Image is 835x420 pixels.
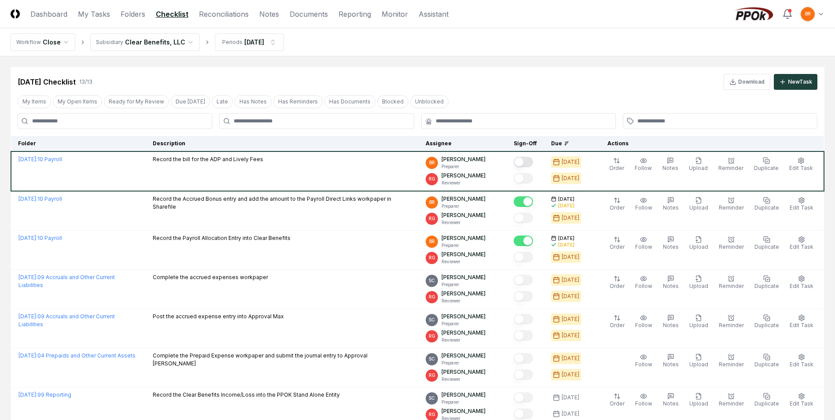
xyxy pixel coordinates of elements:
div: [DATE] [562,174,579,182]
div: Workflow [16,38,41,46]
p: [PERSON_NAME] [441,273,486,281]
button: Order [608,195,626,214]
p: [PERSON_NAME] [441,352,486,360]
button: Follow [633,391,654,409]
a: Reconciliations [199,9,249,19]
p: Reviewer [441,376,486,383]
th: Folder [11,136,146,151]
button: Notes [661,195,681,214]
button: Notes [661,155,680,174]
button: Duplicate [753,352,781,370]
p: [PERSON_NAME] [441,234,486,242]
button: Edit Task [788,313,815,331]
span: Notes [663,283,679,289]
p: Post the accrued expense entry into Approval Max [153,313,284,321]
span: Duplicate [754,165,779,171]
p: Record the Accrued Bonus entry and add the amount to the Payroll Direct Links workpaper in Sharefile [153,195,412,211]
button: Order [608,391,626,409]
span: SC [429,277,435,284]
th: Description [146,136,419,151]
span: Notes [663,322,679,328]
span: [DATE] : [18,274,37,280]
button: Has Documents [324,95,375,108]
a: Folders [121,9,145,19]
div: [DATE] [562,354,579,362]
button: Edit Task [788,273,815,292]
span: [DATE] : [18,156,37,162]
span: Duplicate [754,204,779,211]
span: Edit Task [790,204,813,211]
span: Upload [689,322,708,328]
button: Due Today [171,95,210,108]
p: Reviewer [441,219,486,226]
p: Preparer [441,399,486,405]
div: [DATE] [562,394,579,402]
span: [DATE] : [18,352,37,359]
span: Follow [635,400,652,407]
span: Reminder [719,361,744,368]
div: New Task [788,78,812,86]
span: Edit Task [790,400,813,407]
p: [PERSON_NAME] [441,290,486,298]
button: BR [800,6,816,22]
span: Upload [689,400,708,407]
span: Upload [689,361,708,368]
button: Has Reminders [273,95,323,108]
a: [DATE]:10 Payroll [18,235,62,241]
span: [DATE] : [18,313,37,320]
button: Follow [633,313,654,331]
p: [PERSON_NAME] [441,251,486,258]
button: Upload [688,352,710,370]
p: [PERSON_NAME] [441,313,486,321]
p: Reviewer [441,337,486,343]
div: [DATE] [562,214,579,222]
div: 13 / 13 [79,78,92,86]
button: Order [608,273,626,292]
span: BR [429,238,435,245]
span: Upload [689,204,708,211]
button: Unblocked [410,95,449,108]
button: Mark complete [514,314,533,324]
a: Dashboard [30,9,67,19]
span: Reminder [719,322,744,328]
a: [DATE]:04 Prepaids and Other Current Assets [18,352,136,359]
button: Duplicate [752,155,780,174]
button: Edit Task [788,195,815,214]
button: Mark complete [514,330,533,341]
span: Notes [663,243,679,250]
span: BR [429,199,435,206]
span: Follow [635,283,652,289]
p: Complete the accrued expenses workpaper [153,273,268,281]
button: Duplicate [753,195,781,214]
button: Notes [661,234,681,253]
span: [DATE] : [18,195,37,202]
img: PPOk logo [733,7,775,21]
div: Actions [600,140,817,147]
p: Reviewer [441,298,486,304]
div: [DATE] [558,203,574,209]
span: Reminder [718,165,743,171]
span: Reminder [719,400,744,407]
p: [PERSON_NAME] [441,407,486,415]
span: Duplicate [754,283,779,289]
a: [DATE]:10 Payroll [18,156,62,162]
span: Order [609,165,624,171]
a: Checklist [156,9,188,19]
button: Blocked [377,95,408,108]
span: Notes [662,165,678,171]
button: Mark complete [514,252,533,262]
p: [PERSON_NAME] [441,391,486,399]
a: Assistant [419,9,449,19]
span: Edit Task [789,165,813,171]
span: RG [429,176,435,182]
span: RG [429,254,435,261]
button: Upload [688,234,710,253]
span: Order [610,204,625,211]
button: Edit Task [787,155,815,174]
button: Notes [661,273,681,292]
div: [DATE] [562,276,579,284]
button: Edit Task [788,352,815,370]
span: Reminder [719,204,744,211]
span: Reminder [719,243,744,250]
span: Edit Task [790,361,813,368]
